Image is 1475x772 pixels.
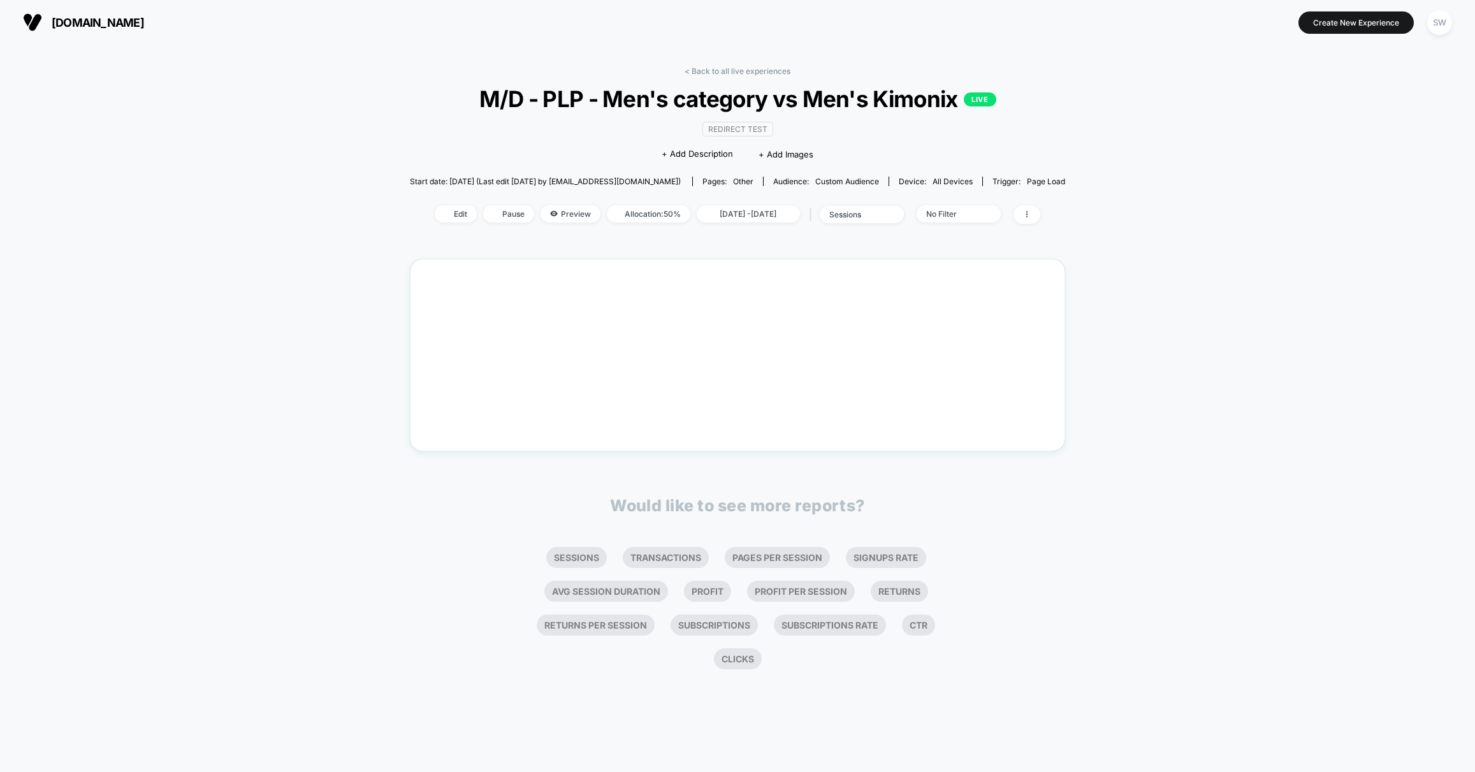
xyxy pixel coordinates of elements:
button: [DOMAIN_NAME] [19,12,148,33]
span: Custom Audience [815,177,879,186]
span: Page Load [1027,177,1065,186]
span: all devices [933,177,973,186]
li: Clicks [714,648,762,669]
li: Pages Per Session [725,547,830,568]
li: Subscriptions Rate [774,615,886,636]
li: Transactions [623,547,709,568]
span: Pause [483,205,534,222]
li: Avg Session Duration [544,581,668,602]
div: Pages: [702,177,753,186]
span: | [806,205,820,224]
span: Edit [435,205,477,222]
p: Would like to see more reports? [610,496,865,515]
span: Preview [541,205,600,222]
li: Returns [871,581,928,602]
li: Profit [684,581,731,602]
span: + Add Images [759,149,813,159]
div: SW [1427,10,1452,35]
span: + Add Description [662,148,733,161]
span: M/D - PLP - Men's category vs Men's Kimonix [443,85,1033,112]
li: Sessions [546,547,607,568]
span: Start date: [DATE] (Last edit [DATE] by [EMAIL_ADDRESS][DOMAIN_NAME]) [410,177,681,186]
a: < Back to all live experiences [685,66,790,76]
li: Profit Per Session [747,581,855,602]
li: Returns Per Session [537,615,655,636]
span: [DOMAIN_NAME] [52,16,144,29]
li: Ctr [902,615,935,636]
span: [DATE] - [DATE] [697,205,800,222]
div: Trigger: [992,177,1065,186]
button: Create New Experience [1298,11,1414,34]
span: Device: [889,177,982,186]
li: Signups Rate [846,547,926,568]
div: sessions [829,210,880,219]
p: LIVE [964,92,996,106]
li: Subscriptions [671,615,758,636]
div: Audience: [773,177,879,186]
div: No Filter [926,209,977,219]
span: Allocation: 50% [607,205,690,222]
span: Redirect Test [702,122,773,136]
button: SW [1423,10,1456,36]
span: other [733,177,753,186]
img: Visually logo [23,13,42,32]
